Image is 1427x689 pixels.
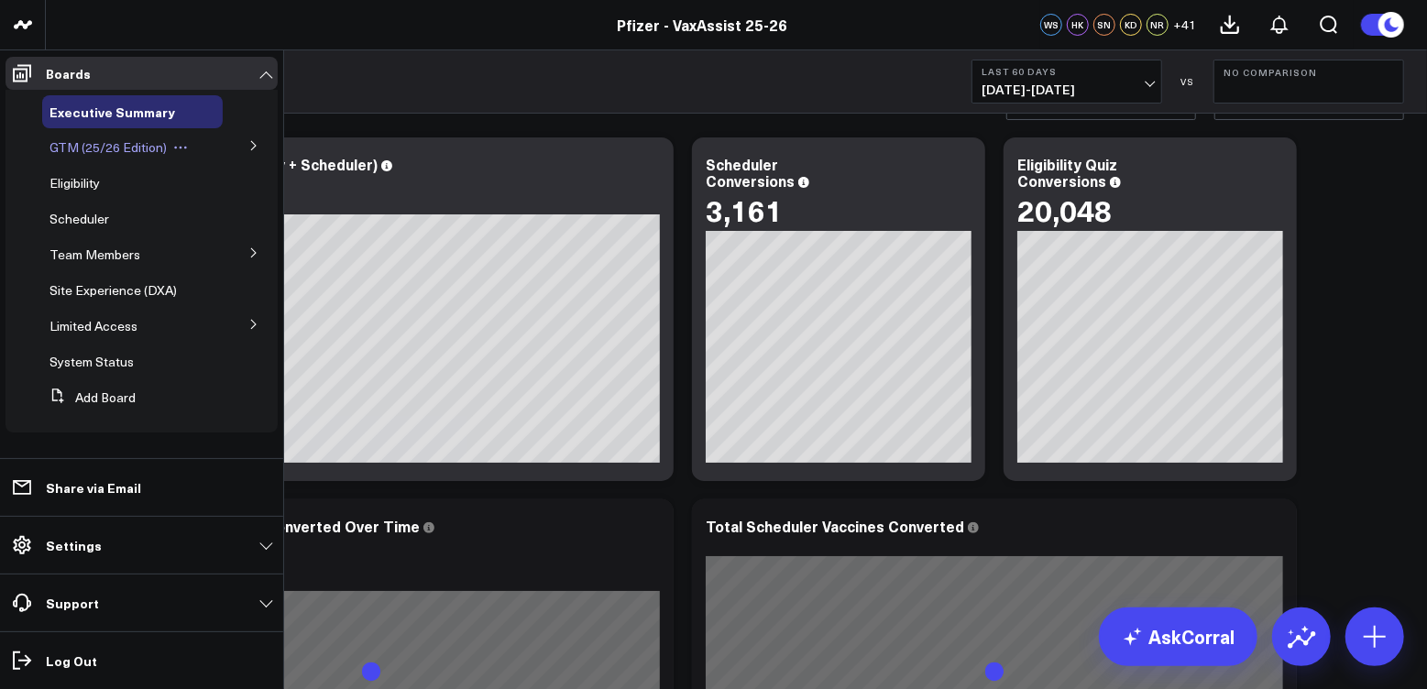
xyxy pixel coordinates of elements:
a: GTM (25/26 Edition) [49,140,167,155]
span: Team Members [49,246,140,263]
div: SN [1093,14,1115,36]
div: NR [1147,14,1169,36]
a: Scheduler [49,212,109,226]
button: No Comparison [1213,60,1404,104]
span: Limited Access [49,317,137,334]
b: No Comparison [1224,67,1394,78]
a: Pfizer - VaxAssist 25-26 [617,15,787,35]
span: Scheduler [49,210,109,227]
span: Executive Summary [49,103,175,121]
button: Add Board [42,381,136,414]
div: Eligibility Quiz Conversions [1017,154,1117,191]
div: Scheduler Conversions [706,154,795,191]
span: Eligibility [49,174,100,191]
a: AskCorral [1099,607,1257,666]
a: Team Members [49,247,140,262]
span: + 41 [1173,18,1196,31]
p: Settings [46,538,102,552]
p: Boards [46,66,91,81]
a: Executive Summary [49,104,175,119]
p: Share via Email [46,480,141,495]
span: [DATE] - [DATE] [982,82,1152,97]
span: GTM (25/26 Edition) [49,138,167,156]
a: Site Experience (DXA) [49,283,177,298]
div: 3,161 [706,193,783,226]
a: Log Out [5,644,278,677]
div: HK [1067,14,1089,36]
div: Previous: 933 [82,576,660,591]
span: Site Experience (DXA) [49,281,177,299]
a: Eligibility [49,176,100,191]
div: Total Scheduler Vaccines Converted [706,516,964,536]
span: System Status [49,353,134,370]
div: WS [1040,14,1062,36]
p: Support [46,596,99,610]
b: Last 60 Days [982,66,1152,77]
button: Last 60 Days[DATE]-[DATE] [971,60,1162,104]
div: KD [1120,14,1142,36]
p: Log Out [46,653,97,668]
a: System Status [49,355,134,369]
button: +41 [1173,14,1196,36]
div: 20,048 [1017,193,1112,226]
a: Limited Access [49,319,137,334]
div: VS [1171,76,1204,87]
